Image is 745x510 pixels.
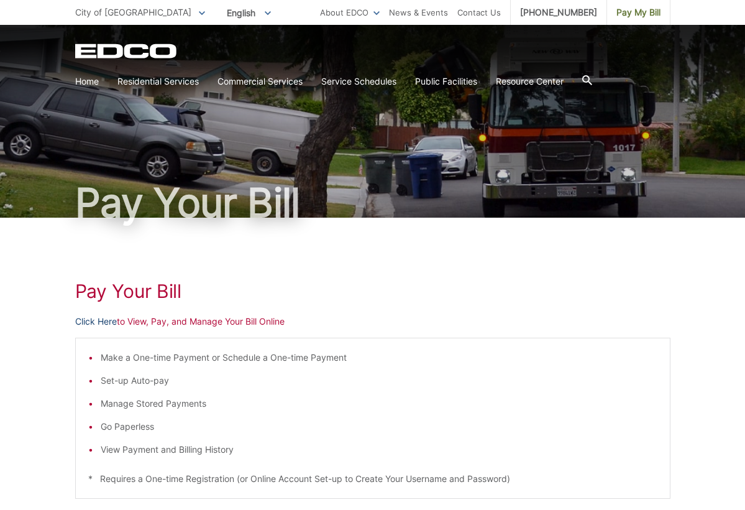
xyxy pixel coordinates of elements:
a: Home [75,75,99,88]
a: Contact Us [457,6,501,19]
a: EDCD logo. Return to the homepage. [75,44,178,58]
li: Go Paperless [101,420,657,433]
a: Public Facilities [415,75,477,88]
a: Commercial Services [217,75,303,88]
a: Click Here [75,315,117,328]
h1: Pay Your Bill [75,280,670,302]
span: Pay My Bill [616,6,660,19]
li: Set-up Auto-pay [101,374,657,387]
span: City of [GEOGRAPHIC_DATA] [75,7,191,17]
li: View Payment and Billing History [101,443,657,457]
p: * Requires a One-time Registration (or Online Account Set-up to Create Your Username and Password) [88,472,657,486]
a: Service Schedules [321,75,396,88]
li: Make a One-time Payment or Schedule a One-time Payment [101,351,657,364]
a: About EDCO [320,6,380,19]
a: News & Events [389,6,448,19]
p: to View, Pay, and Manage Your Bill Online [75,315,670,328]
li: Manage Stored Payments [101,397,657,410]
a: Resource Center [496,75,564,88]
a: Residential Services [117,75,199,88]
h1: Pay Your Bill [75,183,670,223]
span: English [217,2,280,23]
